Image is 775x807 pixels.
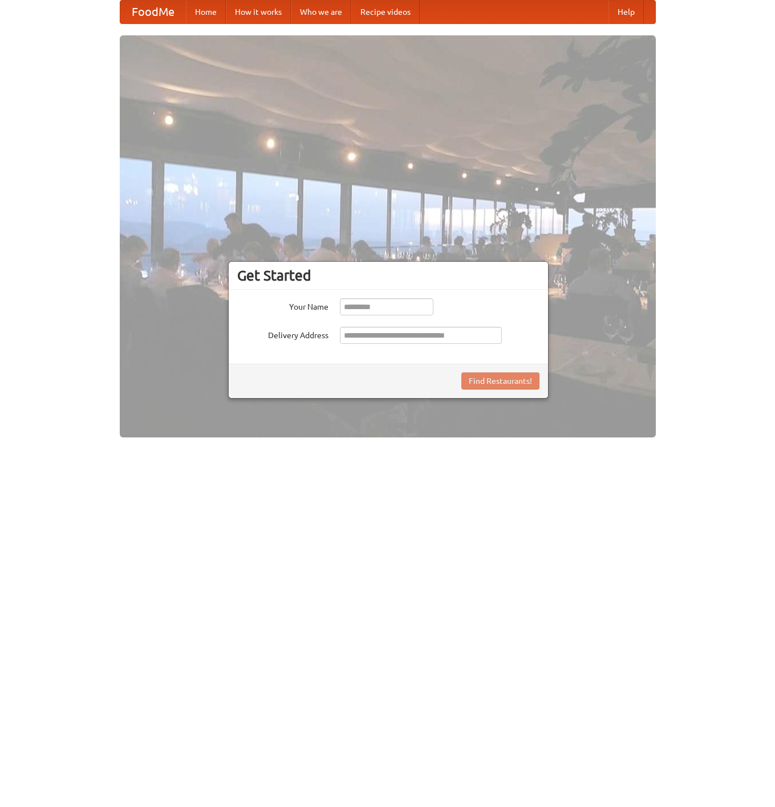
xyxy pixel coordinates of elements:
[226,1,291,23] a: How it works
[237,267,539,284] h3: Get Started
[608,1,644,23] a: Help
[120,1,186,23] a: FoodMe
[186,1,226,23] a: Home
[237,327,328,341] label: Delivery Address
[351,1,420,23] a: Recipe videos
[237,298,328,313] label: Your Name
[291,1,351,23] a: Who we are
[461,372,539,390] button: Find Restaurants!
